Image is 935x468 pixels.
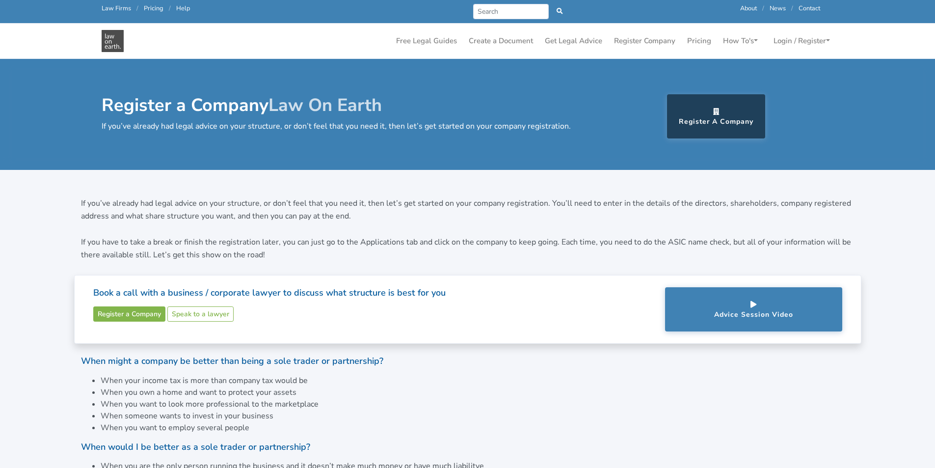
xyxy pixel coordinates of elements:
a: Speak to a lawyer [167,306,234,322]
a: Get Legal Advice [541,31,606,51]
a: News [770,4,786,13]
span: Advice Session video [714,310,793,319]
a: Help [176,4,190,13]
h1: Register a Company [102,94,585,116]
a: Register a Company [667,94,765,138]
li: When someone wants to invest in your business [101,410,855,422]
span: / [169,4,171,13]
li: When you want to employ several people [101,422,855,434]
span: / [791,4,793,13]
a: Register a Company [93,306,165,322]
a: Pricing [683,31,715,51]
button: Advice Session video [665,287,842,331]
a: Law Firms [102,4,131,13]
p: Book a call with a business / corporate lawyer to discuss what structure is best for you [93,287,652,299]
a: Login / Register [770,31,834,51]
span: Law On Earth [268,93,382,117]
li: When you own a home and want to protect your assets [101,386,855,398]
img: Register a Company - Law On Earth Guide [102,30,124,52]
a: About [740,4,757,13]
p: If you’ve already had legal advice on your structure, or don’t feel that you need it, then let’s ... [102,120,585,133]
span: / [762,4,764,13]
p: If you have to take a break or finish the registration later, you can just go to the Applications... [81,236,855,261]
a: Create a Document [465,31,537,51]
a: Register Company [610,31,679,51]
a: Contact [799,4,820,13]
span: / [136,4,138,13]
li: When your income tax is more than company tax would be [101,375,855,386]
a: How To's [719,31,762,51]
p: When might a company be better than being a sole trader or partnership? [81,356,855,367]
a: Free Legal Guides [392,31,461,51]
li: When you want to look more professional to the marketplace [101,398,855,410]
p: When would I be better as a sole trader or partnership? [81,441,855,453]
a: Pricing [144,4,163,13]
p: If you’ve already had legal advice on your structure, or don’t feel that you need it, then let’s ... [81,197,855,222]
input: Search [473,4,549,19]
span: Register a Company [679,117,753,126]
